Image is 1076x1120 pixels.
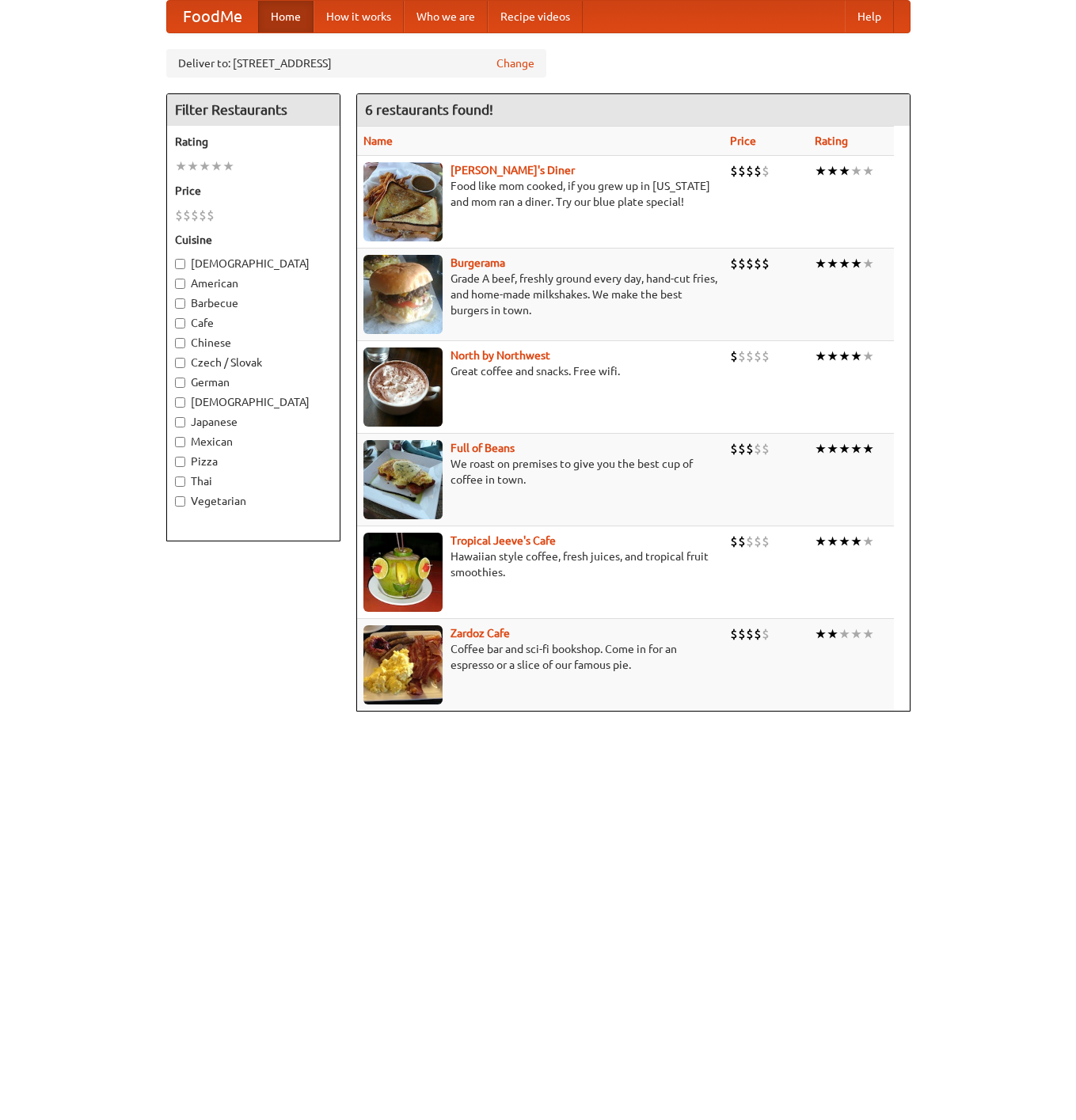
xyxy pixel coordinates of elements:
[730,255,738,272] li: $
[363,533,443,612] img: jeeves.jpg
[838,440,850,457] li: ★
[175,315,332,331] label: Cafe
[862,162,874,180] li: ★
[175,473,332,489] label: Thai
[175,298,185,309] input: Barbecue
[815,162,827,180] li: ★
[738,440,746,457] li: $
[838,255,850,272] li: ★
[746,440,754,457] li: $
[754,347,762,365] li: $
[451,534,556,547] a: Tropical Jeeve's Cafe
[746,347,754,365] li: $
[363,641,717,673] p: Coffee bar and sci-fi bookshop. Come in for an espresso or a slice of our famous pie.
[166,49,546,78] div: Deliver to: [STREET_ADDRESS]
[730,625,738,643] li: $
[175,454,332,469] label: Pizza
[175,207,183,224] li: $
[762,440,770,457] li: $
[175,338,185,348] input: Chinese
[314,1,404,32] a: How it works
[175,414,332,430] label: Japanese
[187,158,199,175] li: ★
[850,347,862,365] li: ★
[175,183,332,199] h5: Price
[730,533,738,550] li: $
[815,440,827,457] li: ★
[451,256,505,269] a: Burgerama
[175,259,185,269] input: [DEMOGRAPHIC_DATA]
[175,279,185,289] input: American
[730,162,738,180] li: $
[451,349,550,362] a: North by Northwest
[746,625,754,643] li: $
[191,207,199,224] li: $
[838,347,850,365] li: ★
[850,440,862,457] li: ★
[451,164,575,177] a: [PERSON_NAME]'s Diner
[815,533,827,550] li: ★
[363,135,393,147] a: Name
[815,625,827,643] li: ★
[850,255,862,272] li: ★
[746,255,754,272] li: $
[862,255,874,272] li: ★
[738,533,746,550] li: $
[754,533,762,550] li: $
[815,135,848,147] a: Rating
[730,440,738,457] li: $
[762,255,770,272] li: $
[175,232,332,248] h5: Cuisine
[363,363,717,379] p: Great coffee and snacks. Free wifi.
[815,347,827,365] li: ★
[207,207,215,224] li: $
[496,55,534,71] a: Change
[175,335,332,351] label: Chinese
[363,549,717,580] p: Hawaiian style coffee, fresh juices, and tropical fruit smoothies.
[175,496,185,507] input: Vegetarian
[363,162,443,241] img: sallys.jpg
[175,318,185,328] input: Cafe
[815,255,827,272] li: ★
[827,162,838,180] li: ★
[199,158,211,175] li: ★
[838,625,850,643] li: ★
[754,255,762,272] li: $
[258,1,314,32] a: Home
[850,162,862,180] li: ★
[175,493,332,509] label: Vegetarian
[167,1,258,32] a: FoodMe
[827,533,838,550] li: ★
[175,275,332,291] label: American
[363,625,443,704] img: zardoz.jpg
[746,162,754,180] li: $
[175,295,332,311] label: Barbecue
[175,256,332,271] label: [DEMOGRAPHIC_DATA]
[363,255,443,334] img: burgerama.jpg
[175,355,332,370] label: Czech / Slovak
[730,347,738,365] li: $
[175,397,185,408] input: [DEMOGRAPHIC_DATA]
[363,271,717,318] p: Grade A beef, freshly ground every day, hand-cut fries, and home-made milkshakes. We make the bes...
[762,347,770,365] li: $
[827,440,838,457] li: ★
[211,158,222,175] li: ★
[167,94,340,126] h4: Filter Restaurants
[862,533,874,550] li: ★
[175,134,332,150] h5: Rating
[451,442,515,454] a: Full of Beans
[175,158,187,175] li: ★
[404,1,488,32] a: Who we are
[175,457,185,467] input: Pizza
[850,533,862,550] li: ★
[175,394,332,410] label: [DEMOGRAPHIC_DATA]
[862,440,874,457] li: ★
[175,476,185,487] input: Thai
[183,207,191,224] li: $
[738,255,746,272] li: $
[862,347,874,365] li: ★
